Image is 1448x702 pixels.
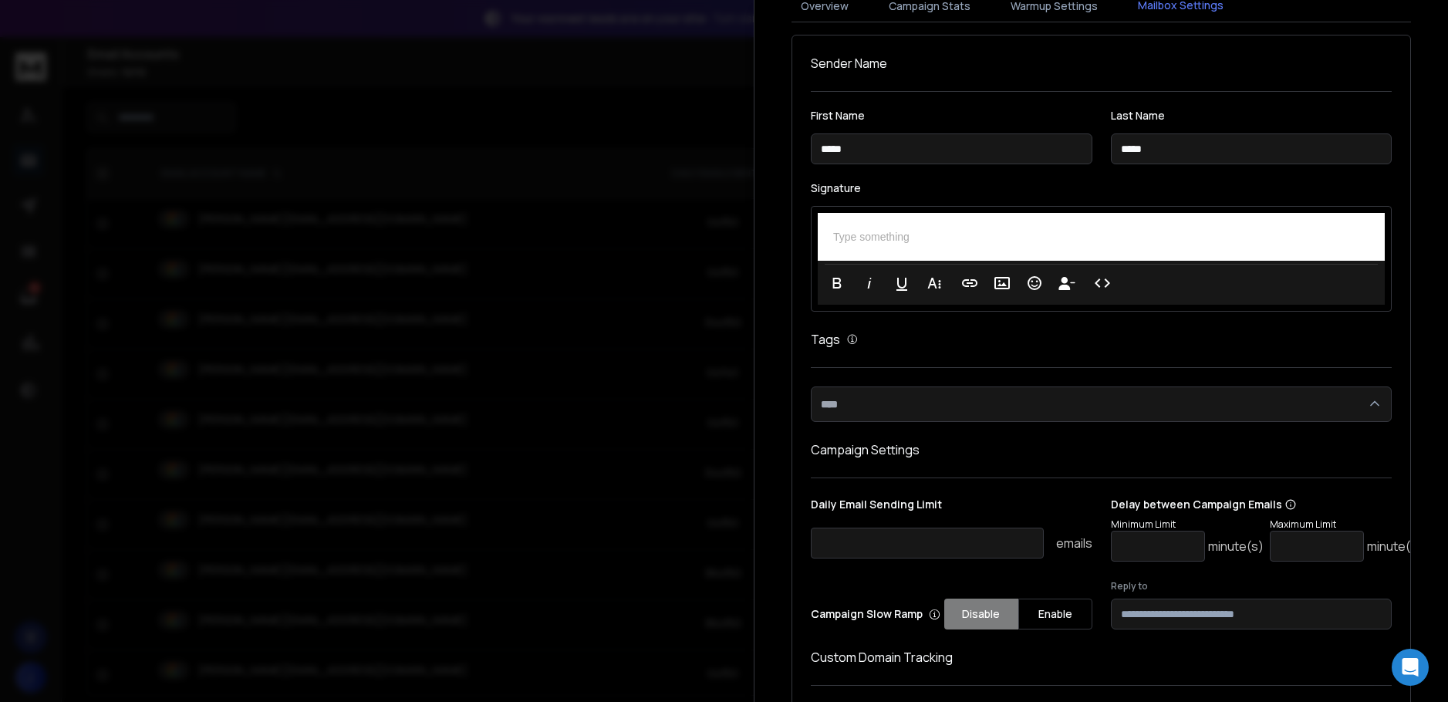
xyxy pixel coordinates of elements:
button: Emoticons [1020,268,1049,299]
button: Code View [1088,268,1117,299]
h1: Tags [811,330,840,349]
label: Signature [811,183,1392,194]
p: Minimum Limit [1111,518,1264,531]
h1: Sender Name [811,54,1392,73]
p: Delay between Campaign Emails [1111,497,1423,512]
button: Bold (Ctrl+B) [822,268,852,299]
button: Insert Unsubscribe Link [1052,268,1082,299]
p: Maximum Limit [1270,518,1423,531]
h1: Campaign Settings [811,440,1392,459]
button: Insert Image (Ctrl+P) [987,268,1017,299]
label: Last Name [1111,110,1392,121]
p: Daily Email Sending Limit [811,497,1092,518]
p: Campaign Slow Ramp [811,606,940,622]
h1: Custom Domain Tracking [811,648,1392,667]
button: Underline (Ctrl+U) [887,268,916,299]
p: minute(s) [1208,537,1264,555]
button: Insert Link (Ctrl+K) [955,268,984,299]
p: emails [1056,534,1092,552]
button: Enable [1018,599,1092,629]
button: More Text [920,268,949,299]
p: minute(s) [1367,537,1423,555]
button: Italic (Ctrl+I) [855,268,884,299]
label: First Name [811,110,1092,121]
div: Open Intercom Messenger [1392,649,1429,686]
button: Disable [944,599,1018,629]
label: Reply to [1111,580,1392,592]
